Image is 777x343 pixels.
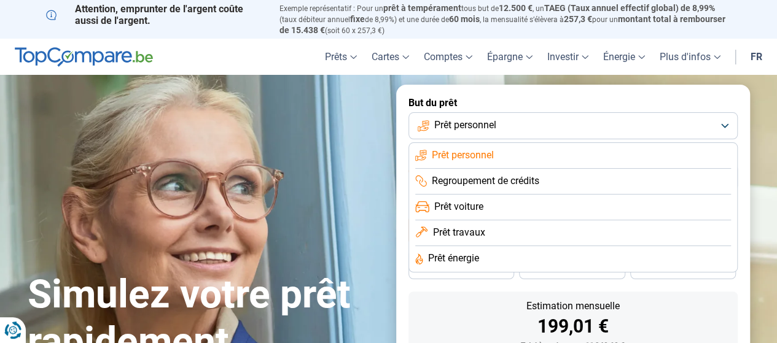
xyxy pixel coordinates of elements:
[428,252,479,265] span: Prêt énergie
[544,3,715,13] span: TAEG (Taux annuel effectif global) de 8,99%
[279,14,725,35] span: montant total à rembourser de 15.438 €
[418,317,728,336] div: 199,01 €
[670,266,697,274] span: 24 mois
[383,3,461,13] span: prêt à tempérament
[418,301,728,311] div: Estimation mensuelle
[596,39,652,75] a: Énergie
[499,3,533,13] span: 12.500 €
[448,266,475,274] span: 36 mois
[350,14,365,24] span: fixe
[318,39,364,75] a: Prêts
[432,174,539,188] span: Regroupement de crédits
[743,39,770,75] a: fr
[46,3,265,26] p: Attention, emprunter de l'argent coûte aussi de l'argent.
[434,118,496,132] span: Prêt personnel
[434,200,483,214] span: Prêt voiture
[558,266,585,274] span: 30 mois
[408,112,738,139] button: Prêt personnel
[432,148,494,162] span: Prêt personnel
[652,39,728,75] a: Plus d'infos
[432,226,485,239] span: Prêt travaux
[15,47,153,67] img: TopCompare
[279,3,732,36] p: Exemple représentatif : Pour un tous but de , un (taux débiteur annuel de 8,99%) et une durée de ...
[416,39,480,75] a: Comptes
[540,39,596,75] a: Investir
[364,39,416,75] a: Cartes
[480,39,540,75] a: Épargne
[408,97,738,109] label: But du prêt
[449,14,480,24] span: 60 mois
[564,14,592,24] span: 257,3 €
